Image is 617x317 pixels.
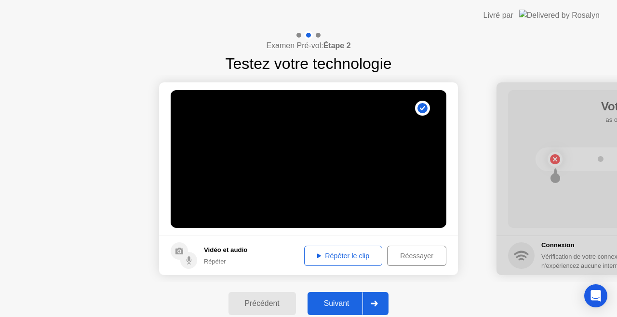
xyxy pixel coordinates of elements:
div: Répéter le clip [308,252,379,260]
b: Étape 2 [323,41,351,50]
h5: Vidéo et audio [204,245,247,255]
button: Suivant [308,292,389,315]
div: Suivant [310,299,363,308]
div: Open Intercom Messenger [584,284,607,307]
button: Répéter le clip [304,246,382,266]
div: Réessayer [390,252,443,260]
button: Précédent [228,292,296,315]
h4: Examen Pré-vol: [266,40,350,52]
button: Réessayer [387,246,446,266]
img: Delivered by Rosalyn [519,10,600,21]
h1: Testez votre technologie [225,52,391,75]
div: Répéter [204,257,247,266]
div: Précédent [231,299,293,308]
div: Livré par [483,10,513,21]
